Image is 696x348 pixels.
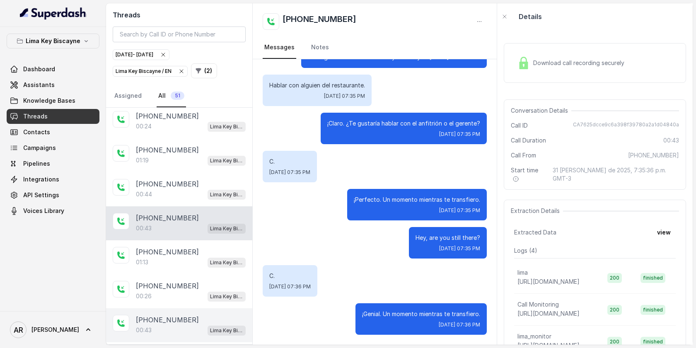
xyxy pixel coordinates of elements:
h2: Threads [113,10,246,20]
a: Voices Library [7,203,99,218]
span: [PHONE_NUMBER] [628,151,679,159]
p: Lima Key Biscayne [26,36,80,46]
p: ¡Claro. ¿Te gustaría hablar con el anfitrión o el gerente? [327,119,480,128]
a: API Settings [7,188,99,203]
h2: [PHONE_NUMBER] [283,13,356,30]
a: Knowledge Bases [7,93,99,108]
span: Pipelines [23,159,50,168]
a: Pipelines [7,156,99,171]
span: API Settings [23,191,59,199]
a: Notes [309,36,331,59]
nav: Tabs [263,36,487,59]
span: [DATE] 07:35 PM [269,169,310,176]
a: Assigned [113,85,143,107]
a: Campaigns [7,140,99,155]
img: Lock Icon [517,57,530,69]
p: Details [519,12,542,22]
p: [PHONE_NUMBER] [136,213,199,223]
span: Call ID [511,121,528,130]
span: finished [640,305,665,315]
span: [DATE] 07:35 PM [439,131,480,138]
p: 00:43 [136,326,152,334]
span: 31 [PERSON_NAME] de 2025, 7:35:36 p.m. GMT-3 [553,166,679,183]
p: Logs ( 4 ) [514,247,676,255]
span: Extracted Data [514,228,556,237]
span: Campaigns [23,144,56,152]
p: Hablar con alguien del restaurante. [269,81,365,89]
button: (2) [191,63,217,78]
p: Lima Key Biscayne / EN [210,326,243,335]
p: Lima Key Biscayne / EN [210,225,243,233]
a: [PERSON_NAME] [7,318,99,341]
button: Lima Key Biscayne [7,34,99,48]
span: 51 [171,92,184,100]
p: 00:43 [136,224,152,232]
span: 200 [607,305,622,315]
a: All51 [157,85,186,107]
p: 00:44 [136,190,152,198]
p: Lima Key Biscayne / EN [210,157,243,165]
span: Threads [23,112,48,121]
span: 00:43 [663,136,679,145]
p: 01:19 [136,156,149,164]
a: Dashboard [7,62,99,77]
span: [DATE] 07:36 PM [439,321,480,328]
span: 200 [607,273,622,283]
a: Assistants [7,77,99,92]
span: finished [640,337,665,347]
p: Lima Key Biscayne / EN [210,292,243,301]
span: [DATE] 07:35 PM [439,207,480,214]
span: Knowledge Bases [23,97,75,105]
nav: Tabs [113,85,246,107]
p: Lima Key Biscayne / EN [210,123,243,131]
span: Extraction Details [511,207,563,215]
span: [URL][DOMAIN_NAME] [517,310,580,317]
span: [PERSON_NAME] [31,326,79,334]
button: Lima Key Biscayne / EN [113,66,188,77]
p: ¡Genial. Un momento mientras te transfiero. [362,310,480,318]
a: Messages [263,36,296,59]
span: 200 [607,337,622,347]
button: view [652,225,676,240]
p: C. [269,272,311,280]
span: Voices Library [23,207,64,215]
p: 01:13 [136,258,148,266]
span: [DATE] 07:36 PM [269,283,311,290]
p: 00:26 [136,292,152,300]
p: [PHONE_NUMBER] [136,111,199,121]
p: 00:24 [136,122,152,130]
p: [PHONE_NUMBER] [136,247,199,257]
button: [DATE]- [DATE] [113,49,169,60]
a: Threads [7,109,99,124]
span: [DATE] 07:35 PM [439,245,480,252]
span: Conversation Details [511,106,571,115]
span: [DATE] 07:35 PM [324,93,365,99]
img: light.svg [20,7,87,20]
a: Contacts [7,125,99,140]
span: Start time [511,166,546,183]
p: [PHONE_NUMBER] [136,281,199,291]
span: Assistants [23,81,55,89]
span: Dashboard [23,65,55,73]
span: CA7625dcce9c6a398f39780a2a1d04840a [573,121,679,130]
span: [URL][DOMAIN_NAME] [517,278,580,285]
p: [PHONE_NUMBER] [136,145,199,155]
p: Lima Key Biscayne / EN [210,191,243,199]
div: [DATE] - [DATE] [116,51,167,59]
a: Integrations [7,172,99,187]
p: lima [517,268,528,277]
p: Lima Key Biscayne / EN [210,259,243,267]
p: Call Monitoring [517,300,559,309]
div: Lima Key Biscayne / EN [116,67,185,75]
p: [PHONE_NUMBER] [136,179,199,189]
text: AR [14,326,23,334]
p: [PHONE_NUMBER] [136,315,199,325]
p: C. [269,157,310,166]
input: Search by Call ID or Phone Number [113,27,246,42]
p: ¡Perfecto. Un momento mientras te transfiero. [354,196,480,204]
span: Download call recording securely [533,59,628,67]
span: Contacts [23,128,50,136]
span: Integrations [23,175,59,184]
span: finished [640,273,665,283]
span: Call Duration [511,136,546,145]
